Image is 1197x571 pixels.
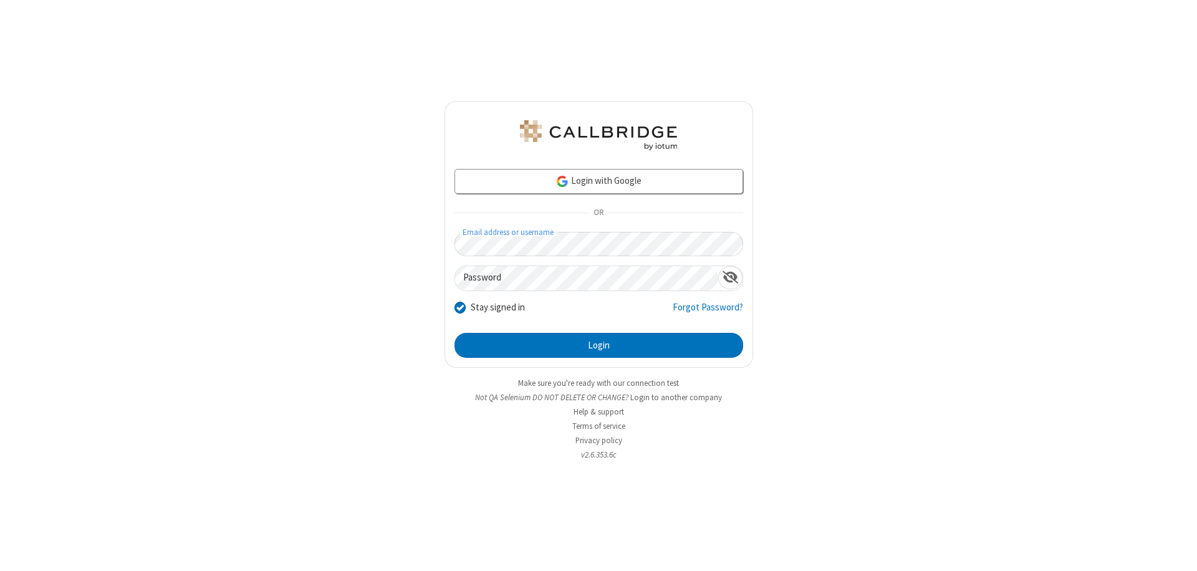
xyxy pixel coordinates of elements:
a: Forgot Password? [673,300,743,324]
button: Login to another company [630,391,722,403]
span: OR [589,204,608,222]
a: Privacy policy [575,435,622,446]
a: Terms of service [572,421,625,431]
img: QA Selenium DO NOT DELETE OR CHANGE [517,120,680,150]
a: Login with Google [454,169,743,194]
div: Show password [718,266,743,289]
a: Help & support [574,406,624,417]
li: v2.6.353.6c [445,449,753,461]
input: Email address or username [454,232,743,256]
li: Not QA Selenium DO NOT DELETE OR CHANGE? [445,391,753,403]
img: google-icon.png [555,175,569,188]
button: Login [454,333,743,358]
a: Make sure you're ready with our connection test [518,378,679,388]
label: Stay signed in [471,300,525,315]
input: Password [455,266,718,290]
